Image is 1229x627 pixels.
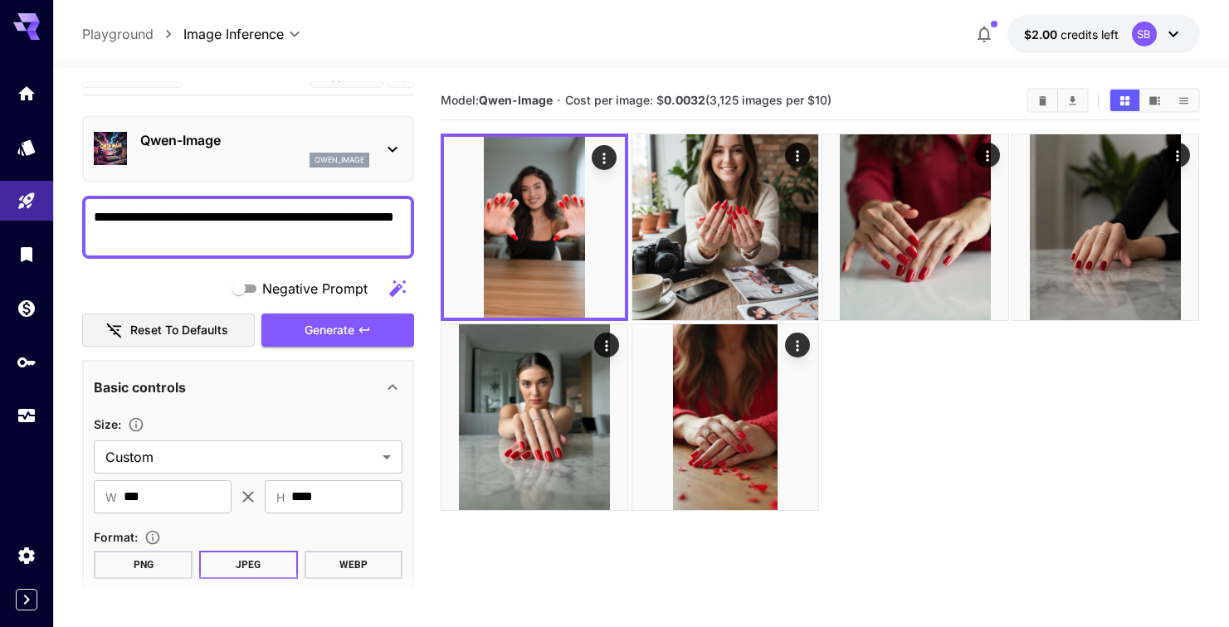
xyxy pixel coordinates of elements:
p: qwen_image [315,154,364,166]
button: Show images in list view [1169,90,1198,111]
button: Reset to defaults [82,313,255,348]
button: Adjust the dimensions of the generated image by specifying its width and height in pixels, or sel... [121,416,151,433]
span: $2.00 [1024,27,1061,41]
button: PNG [94,551,193,579]
div: Actions [785,333,810,357]
img: Z [444,137,625,318]
span: W [105,488,117,507]
img: Z [632,134,818,320]
button: Clear Images [1028,90,1057,111]
button: Show images in grid view [1110,90,1139,111]
span: credits left [1061,27,1119,41]
div: Basic controls [94,367,402,407]
div: Qwen-Imageqwen_image [94,124,402,174]
span: Image Inference [183,24,284,44]
p: Basic controls [94,377,186,397]
div: SB [1132,22,1157,46]
div: Usage [17,406,37,426]
p: · [557,90,561,110]
div: Library [17,244,37,265]
button: Expand sidebar [16,589,37,610]
img: 9k= [822,134,1008,320]
span: H [276,488,285,507]
div: Actions [975,143,1000,168]
span: Custom [105,447,376,467]
div: Actions [593,145,617,170]
b: Qwen-Image [479,93,553,107]
nav: breadcrumb [82,24,183,44]
div: Actions [595,333,620,357]
span: Model: [441,93,553,107]
p: Qwen-Image [140,130,369,150]
div: $2.00 [1024,26,1119,43]
div: Actions [1166,143,1191,168]
button: WEBP [305,551,403,579]
button: Download All [1058,90,1087,111]
button: $2.00SB [1007,15,1200,53]
button: JPEG [199,551,298,579]
div: Wallet [17,298,37,318]
a: Playground [82,24,154,44]
span: Cost per image: $ (3,125 images per $10) [565,93,832,107]
span: Negative Prompt [262,279,368,299]
span: Generate [305,320,354,341]
img: 2Q== [632,324,818,510]
span: Format : [94,530,138,544]
button: Choose the file format for the output image. [138,529,168,546]
span: Size : [94,417,121,431]
div: Playground [17,191,37,211]
div: Home [17,83,37,104]
button: Show images in video view [1140,90,1169,111]
div: API Keys [17,352,37,372]
div: Models [17,137,37,158]
div: Actions [785,143,810,168]
b: 0.0032 [664,93,705,107]
div: Show images in grid viewShow images in video viewShow images in list view [1109,88,1200,113]
img: Z [1012,134,1198,320]
div: Clear ImagesDownload All [1027,88,1089,113]
button: Generate [261,313,414,348]
img: 2Q== [441,324,627,510]
div: Settings [17,545,37,566]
